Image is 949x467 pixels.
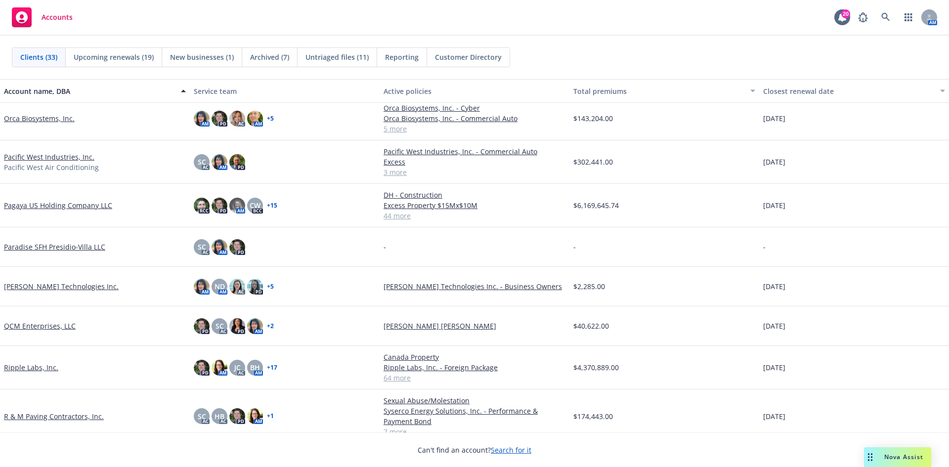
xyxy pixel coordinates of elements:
[384,167,565,177] a: 3 more
[841,9,850,18] div: 20
[491,445,531,455] a: Search for it
[384,211,565,221] a: 44 more
[853,7,873,27] a: Report a Bug
[763,362,785,373] span: [DATE]
[267,284,274,290] a: + 5
[194,279,210,295] img: photo
[884,453,923,461] span: Nova Assist
[20,52,57,62] span: Clients (33)
[573,86,744,96] div: Total premiums
[384,103,565,113] a: Orca Biosystems, Inc. - Cyber
[385,52,419,62] span: Reporting
[384,373,565,383] a: 64 more
[42,13,73,21] span: Accounts
[212,154,227,170] img: photo
[759,79,949,103] button: Closest renewal date
[763,321,785,331] span: [DATE]
[4,242,105,252] a: Paradise SFH Presidio-Villa LLC
[212,111,227,127] img: photo
[763,86,934,96] div: Closest renewal date
[384,395,565,406] a: Sexual Abuse/Molestation
[763,113,785,124] span: [DATE]
[384,86,565,96] div: Active policies
[763,200,785,211] span: [DATE]
[229,111,245,127] img: photo
[573,321,609,331] span: $40,622.00
[267,203,277,209] a: + 15
[4,113,75,124] a: Orca Biosystems, Inc.
[229,318,245,334] img: photo
[763,242,766,252] span: -
[250,200,260,211] span: CW
[763,157,785,167] span: [DATE]
[267,323,274,329] a: + 2
[4,152,94,162] a: Pacific West Industries, Inc.
[212,198,227,213] img: photo
[4,200,112,211] a: Pagaya US Holding Company LLC
[234,362,241,373] span: JC
[763,411,785,422] span: [DATE]
[194,86,376,96] div: Service team
[170,52,234,62] span: New businesses (1)
[380,79,569,103] button: Active policies
[212,239,227,255] img: photo
[899,7,918,27] a: Switch app
[384,406,565,426] a: Syserco Energy Solutions, Inc. - Performance & Payment Bond
[267,365,277,371] a: + 17
[573,362,619,373] span: $4,370,889.00
[384,352,565,362] a: Canada Property
[229,154,245,170] img: photo
[573,411,613,422] span: $174,443.00
[250,52,289,62] span: Archived (7)
[74,52,154,62] span: Upcoming renewals (19)
[4,411,104,422] a: R & M Paving Contractors, Inc.
[864,447,931,467] button: Nova Assist
[4,281,119,292] a: [PERSON_NAME] Technologies Inc.
[573,113,613,124] span: $143,204.00
[247,408,263,424] img: photo
[247,318,263,334] img: photo
[229,198,245,213] img: photo
[4,321,76,331] a: QCM Enterprises, LLC
[384,200,565,211] a: Excess Property $15Mx$10M
[384,321,565,331] a: [PERSON_NAME] [PERSON_NAME]
[763,281,785,292] span: [DATE]
[216,321,224,331] span: SC
[194,360,210,376] img: photo
[4,162,99,172] span: Pacific West Air Conditioning
[384,426,565,437] a: 7 more
[194,111,210,127] img: photo
[864,447,876,467] div: Drag to move
[250,362,260,373] span: BH
[573,200,619,211] span: $6,169,645.74
[198,411,206,422] span: SC
[194,318,210,334] img: photo
[215,411,224,422] span: HB
[573,281,605,292] span: $2,285.00
[384,146,565,157] a: Pacific West Industries, Inc. - Commercial Auto
[4,362,58,373] a: Ripple Labs, Inc.
[418,445,531,455] span: Can't find an account?
[198,157,206,167] span: SC
[229,279,245,295] img: photo
[194,198,210,213] img: photo
[384,190,565,200] a: DH - Construction
[212,360,227,376] img: photo
[384,124,565,134] a: 5 more
[267,413,274,419] a: + 1
[8,3,77,31] a: Accounts
[384,242,386,252] span: -
[384,113,565,124] a: Orca Biosystems, Inc. - Commercial Auto
[384,281,565,292] a: [PERSON_NAME] Technologies Inc. - Business Owners
[190,79,380,103] button: Service team
[384,157,565,167] a: Excess
[573,157,613,167] span: $302,441.00
[573,242,576,252] span: -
